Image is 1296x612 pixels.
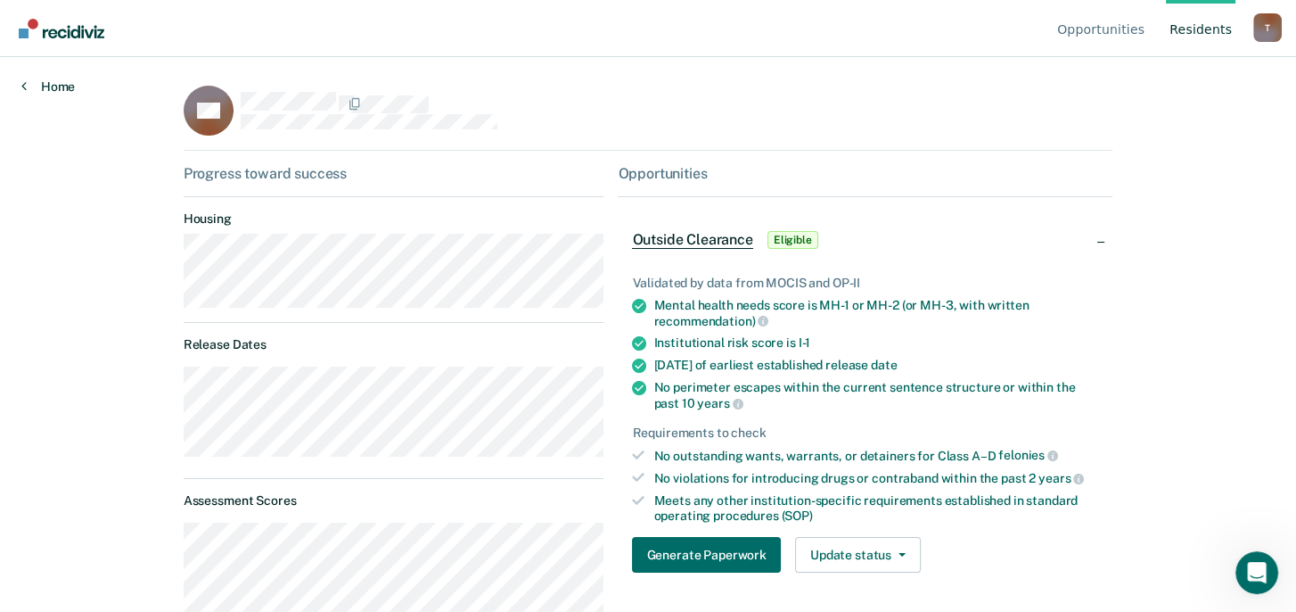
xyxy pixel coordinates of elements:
span: Outside Clearance [632,231,752,249]
span: years [1038,471,1084,485]
img: logo [36,34,134,62]
div: Profile image for Krysty [242,29,278,64]
button: Generate Paperwork [632,537,780,573]
div: Requirements to check [632,426,1098,441]
button: Messages [178,448,357,519]
span: felonies [998,448,1058,462]
div: Meets any other institution-specific requirements established in standard operating procedures [653,493,1098,524]
div: Validated by data from MOCIS and OP-II [632,276,1098,291]
dt: Housing [184,211,604,227]
iframe: Intercom live chat [1235,551,1278,594]
button: Update status [795,537,921,573]
span: Messages [237,492,299,505]
div: No outstanding wants, warrants, or detainers for Class A–D [653,448,1098,464]
p: Hi [PERSON_NAME][EMAIL_ADDRESS][PERSON_NAME][DOMAIN_NAME] 👋 [36,127,321,248]
span: recommendation) [653,314,768,328]
dt: Release Dates [184,337,604,352]
div: Institutional risk score is [653,335,1098,351]
span: years [697,396,742,410]
div: Send us a message [18,301,339,350]
span: date [871,358,897,372]
button: Profile dropdown button [1253,13,1282,42]
img: Profile image for Kim [209,29,244,64]
div: Mental health needs score is MH-1 or MH-2 (or MH-3, with written [653,298,1098,328]
img: Recidiviz [19,19,104,38]
img: Profile image for Rajan [175,29,210,64]
div: Progress toward success [184,165,604,182]
dt: Assessment Scores [184,493,604,509]
div: Outside ClearanceEligible [618,211,1112,269]
a: Home [21,79,75,95]
span: Home [69,492,109,505]
p: How can we help? [36,248,321,278]
div: Close [307,29,339,61]
div: No perimeter escapes within the current sentence structure or within the past 10 [653,380,1098,410]
div: No violations for introducing drugs or contraband within the past 2 [653,470,1098,486]
span: I-1 [799,335,811,350]
div: Opportunities [618,165,1112,182]
div: [DATE] of earliest established release [653,358,1098,373]
div: T [1253,13,1282,42]
div: Send us a message [37,316,298,335]
span: (SOP) [782,509,813,523]
span: Eligible [767,231,818,249]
